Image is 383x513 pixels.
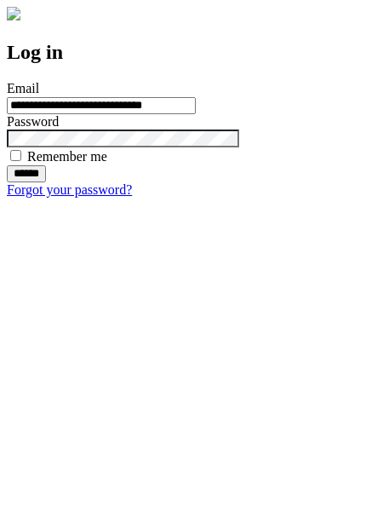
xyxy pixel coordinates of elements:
[7,114,59,129] label: Password
[7,81,39,95] label: Email
[7,7,20,20] img: logo-4e3dc11c47720685a147b03b5a06dd966a58ff35d612b21f08c02c0306f2b779.png
[27,149,107,164] label: Remember me
[7,182,132,197] a: Forgot your password?
[7,41,376,64] h2: Log in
